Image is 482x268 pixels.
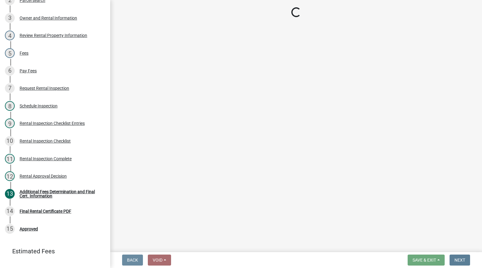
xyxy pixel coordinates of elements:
[20,51,28,55] div: Fees
[20,190,100,198] div: Additional Fees Determination and Final Cert. Information
[20,209,71,213] div: Final Rental Certificate PDF
[20,86,69,90] div: Request Rental Inspection
[5,48,15,58] div: 5
[5,206,15,216] div: 14
[153,258,163,263] span: Void
[5,83,15,93] div: 7
[413,258,436,263] span: Save & Exit
[5,171,15,181] div: 12
[127,258,138,263] span: Back
[5,66,15,76] div: 6
[148,255,171,266] button: Void
[20,104,58,108] div: Schedule Inspection
[5,101,15,111] div: 8
[454,258,465,263] span: Next
[20,227,38,231] div: Approved
[450,255,470,266] button: Next
[20,16,77,20] div: Owner and Rental Information
[5,136,15,146] div: 10
[20,121,85,125] div: Rental Inspection Checklist Entries
[5,118,15,128] div: 9
[20,174,67,178] div: Rental Approval Decision
[5,154,15,164] div: 11
[20,157,72,161] div: Rental Inspection Complete
[20,33,87,38] div: Review Rental Property Information
[5,245,100,257] a: Estimated Fees
[5,13,15,23] div: 3
[122,255,143,266] button: Back
[408,255,445,266] button: Save & Exit
[5,189,15,199] div: 13
[20,139,71,143] div: Rental Inspection Checklist
[5,224,15,234] div: 15
[20,69,37,73] div: Pay Fees
[5,31,15,40] div: 4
